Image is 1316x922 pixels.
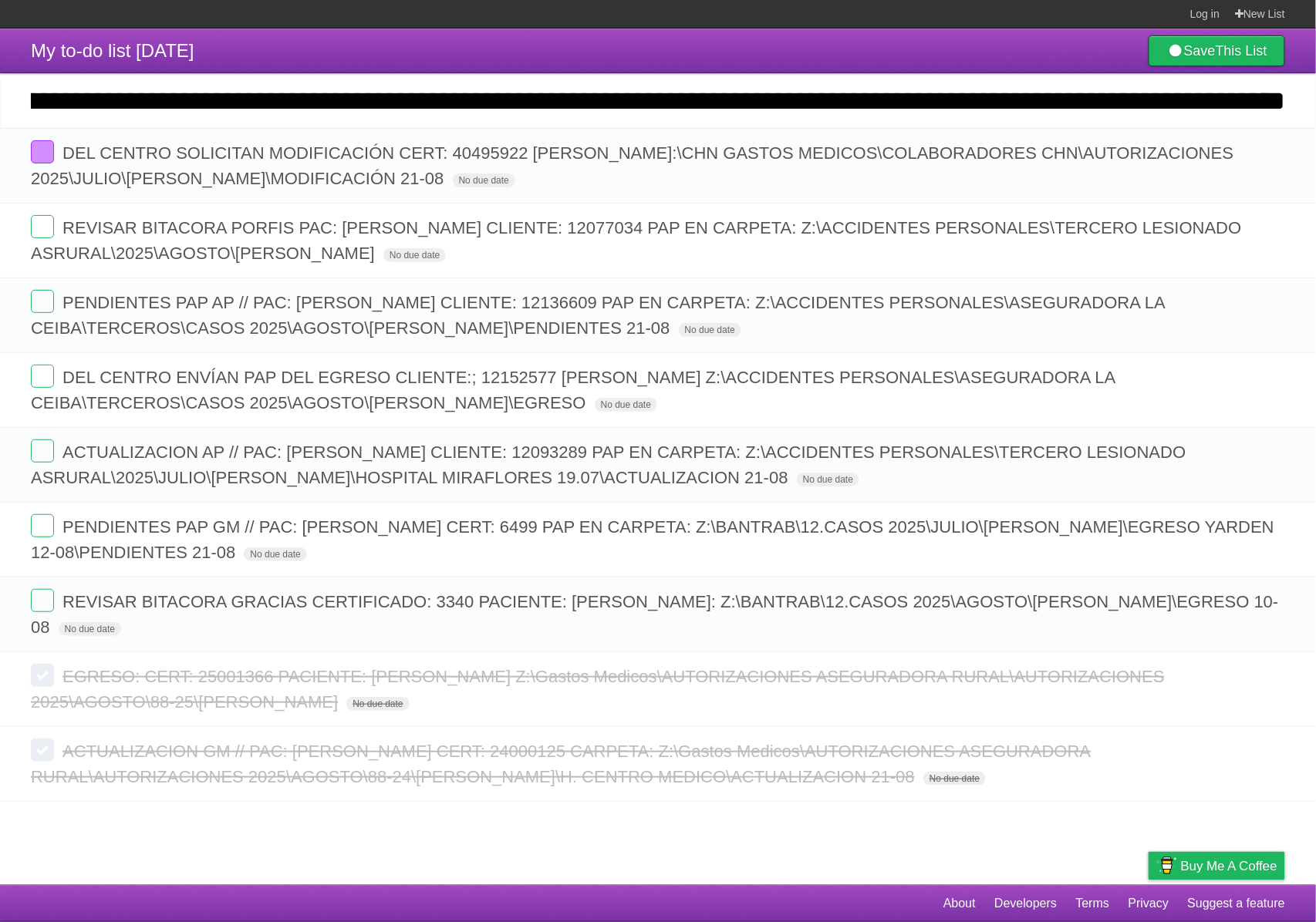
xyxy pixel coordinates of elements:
[31,592,1279,637] span: REVISAR BITACORA GRACIAS CERTIFICADO: 3340 PACIENTE: [PERSON_NAME]: Z:\BANTRAB\12.CASOS 2025\AGOS...
[1156,853,1177,879] img: Buy me a coffee
[31,667,1165,712] span: EGRESO: CERT: 25001366 PACIENTE: [PERSON_NAME] Z:\Gastos Medicos\AUTORIZACIONES ASEGURADORA RURAL...
[59,622,121,636] span: No due date
[244,547,306,561] span: No due date
[1216,43,1267,59] b: This List
[346,697,409,711] span: No due date
[31,368,1115,412] span: DEL CENTRO ENVÍAN PAP DEL EGRESO CLIENTE:; 12152577 [PERSON_NAME] Z:\ACCIDENTES PERSONALES\ASEGUR...
[31,40,194,61] span: My to-do list [DATE]
[31,739,54,762] label: Done
[1188,889,1285,918] a: Suggest a feature
[31,514,54,537] label: Done
[595,398,657,412] span: No due date
[31,589,54,612] label: Done
[31,742,1092,786] span: ACTUALIZACION GM // PAC: [PERSON_NAME] CERT: 24000125 CARPETA: Z:\Gastos Medicos\AUTORIZACIONES A...
[31,140,54,163] label: Done
[994,889,1057,918] a: Developers
[31,365,54,388] label: Done
[383,248,446,262] span: No due date
[31,143,1233,188] span: DEL CENTRO SOLICITAN MODIFICACIÓN CERT: 40495922 [PERSON_NAME]:\CHN GASTOS MEDICOS\COLABORADORES ...
[31,442,1186,487] span: ACTUALIZACION AP // PAC: [PERSON_NAME] CLIENTE: 12093289 PAP EN CARPETA: Z:\ACCIDENTES PERSONALES...
[1076,889,1110,918] a: Terms
[31,293,1165,338] span: PENDIENTES PAP AP // PAC: [PERSON_NAME] CLIENTE: 12136609 PAP EN CARPETA: Z:\ACCIDENTES PERSONALE...
[1149,35,1285,66] a: SaveThis List
[31,664,54,687] label: Done
[31,290,54,313] label: Done
[31,218,1242,263] span: REVISAR BITACORA PORFIS PAC: [PERSON_NAME] CLIENTE: 12077034 PAP EN CARPETA: Z:\ACCIDENTES PERSON...
[1129,889,1169,918] a: Privacy
[31,215,54,238] label: Done
[31,439,54,463] label: Done
[1149,852,1285,880] a: Buy me a coffee
[679,323,741,337] span: No due date
[797,473,859,486] span: No due date
[923,772,986,786] span: No due date
[943,889,976,918] a: About
[1181,853,1277,880] span: Buy me a coffee
[453,173,515,187] span: No due date
[31,517,1274,562] span: PENDIENTES PAP GM // PAC: [PERSON_NAME] CERT: 6499 PAP EN CARPETA: Z:\BANTRAB\12.CASOS 2025\JULIO...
